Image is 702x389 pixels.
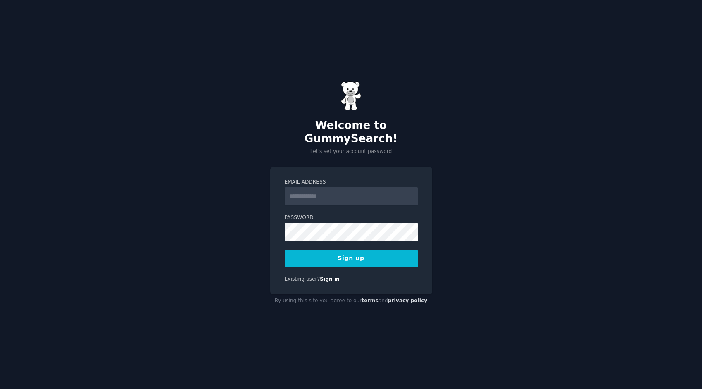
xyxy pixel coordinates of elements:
[285,276,320,282] span: Existing user?
[362,298,378,303] a: terms
[270,119,432,145] h2: Welcome to GummySearch!
[285,179,418,186] label: Email Address
[270,294,432,308] div: By using this site you agree to our and
[341,81,362,110] img: Gummy Bear
[285,214,418,222] label: Password
[320,276,340,282] a: Sign in
[285,250,418,267] button: Sign up
[270,148,432,155] p: Let's set your account password
[388,298,428,303] a: privacy policy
